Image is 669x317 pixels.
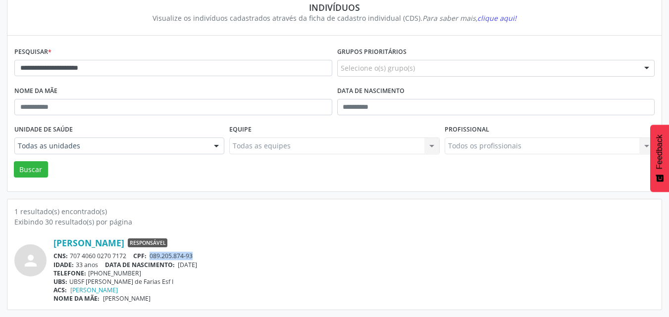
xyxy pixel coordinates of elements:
div: 33 anos [53,261,655,269]
label: Pesquisar [14,45,51,60]
button: Feedback - Mostrar pesquisa [650,125,669,192]
span: Todas as unidades [18,141,204,151]
i: person [22,252,40,270]
span: CNS: [53,252,68,260]
a: [PERSON_NAME] [53,237,124,248]
div: 707 4060 0270 7172 [53,252,655,260]
span: CPF: [133,252,147,260]
span: NOME DA MÃE: [53,294,100,303]
label: Grupos prioritários [337,45,407,60]
span: IDADE: [53,261,74,269]
button: Buscar [14,161,48,178]
span: 089.205.874-93 [150,252,193,260]
label: Equipe [229,122,252,137]
div: Visualize os indivíduos cadastrados através da ficha de cadastro individual (CDS). [21,13,648,23]
span: [DATE] [178,261,197,269]
div: Exibindo 30 resultado(s) por página [14,217,655,227]
span: ACS: [53,286,67,294]
div: Indivíduos [21,2,648,13]
span: [PERSON_NAME] [103,294,151,303]
a: [PERSON_NAME] [70,286,118,294]
label: Unidade de saúde [14,122,73,137]
label: Profissional [445,122,489,137]
span: Responsável [128,238,167,247]
i: Para saber mais, [422,13,516,23]
div: 1 resultado(s) encontrado(s) [14,206,655,217]
span: clique aqui! [477,13,516,23]
span: TELEFONE: [53,269,86,277]
span: DATA DE NASCIMENTO: [105,261,175,269]
div: UBSF [PERSON_NAME] de Farias Esf I [53,277,655,286]
span: Feedback [655,135,664,169]
span: Selecione o(s) grupo(s) [341,63,415,73]
span: UBS: [53,277,67,286]
div: [PHONE_NUMBER] [53,269,655,277]
label: Data de nascimento [337,84,405,99]
label: Nome da mãe [14,84,57,99]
